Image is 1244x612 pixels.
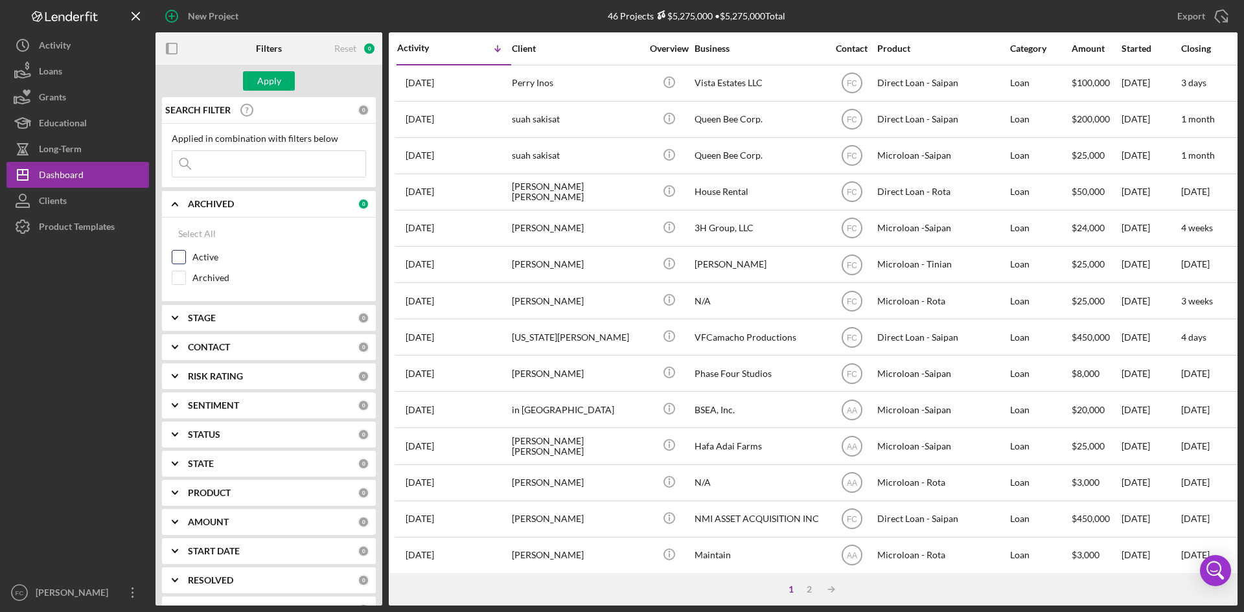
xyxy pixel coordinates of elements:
div: [DATE] [1122,356,1180,391]
text: FC [847,224,857,233]
time: 2025-09-09 02:44 [406,296,434,306]
div: [PERSON_NAME] [PERSON_NAME] [512,429,641,463]
time: 2025-09-28 23:34 [406,78,434,88]
div: [PERSON_NAME] [512,247,641,282]
div: [PERSON_NAME] [32,580,117,609]
time: 2025-08-10 23:09 [406,477,434,488]
div: Overview [645,43,693,54]
span: $25,000 [1072,295,1105,306]
div: Loan [1010,66,1070,100]
div: [PERSON_NAME] [512,502,641,536]
div: Microloan -Saipan [877,392,1007,427]
div: Microloan -Saipan [877,211,1007,245]
div: Microloan - Rota [877,466,1007,500]
div: Grants [39,84,66,113]
div: [DATE] [1122,102,1180,137]
time: 2025-08-18 10:03 [406,405,434,415]
div: Microloan - Rota [877,284,1007,318]
div: [PERSON_NAME] [512,538,641,572]
div: Direct Loan - Rota [877,175,1007,209]
div: Export [1177,3,1205,29]
div: $5,275,000 [654,10,713,21]
div: [DATE] [1122,392,1180,427]
div: Clients [39,188,67,217]
div: 3H Group, LLC [695,211,824,245]
time: 4 weeks [1181,222,1213,233]
div: Direct Loan - Saipan [877,502,1007,536]
div: Phase Four Studios [695,356,824,391]
time: 2025-08-22 02:35 [406,368,434,379]
a: Clients [6,188,149,214]
time: [DATE] [1181,368,1210,379]
div: Direct Loan - Saipan [877,66,1007,100]
span: $20,000 [1072,404,1105,415]
div: Loan [1010,466,1070,500]
button: FC[PERSON_NAME] [6,580,149,606]
div: Loans [39,58,62,87]
div: Product Templates [39,214,115,243]
div: Direct Loan - Saipan [877,320,1007,354]
div: 0 [358,370,369,382]
button: Educational [6,110,149,136]
b: RISK RATING [188,371,243,381]
div: Open Intercom Messenger [1200,555,1231,586]
div: Long-Term [39,136,82,165]
button: Dashboard [6,162,149,188]
b: SENTIMENT [188,400,239,411]
div: Dashboard [39,162,84,191]
div: 0 [358,516,369,528]
div: [DATE] [1122,320,1180,354]
time: [DATE] [1181,549,1210,560]
div: 0 [358,458,369,470]
div: Microloan -Saipan [877,139,1007,173]
text: AA [846,479,857,488]
div: Activity [39,32,71,62]
b: RESOLVED [188,575,233,585]
button: Select All [172,221,222,247]
b: ARCHIVED [188,199,234,209]
text: FC [847,333,857,342]
text: FC [847,260,857,269]
time: 2025-09-24 04:02 [406,114,434,124]
div: 1 [782,584,800,595]
text: FC [847,115,857,124]
text: FC [16,589,24,596]
div: Business [695,43,824,54]
text: FC [847,297,857,306]
div: NMI ASSET ACQUISITION INC [695,502,824,536]
div: [PERSON_NAME] [512,356,641,391]
div: suah sakisat [512,102,641,137]
div: Contact [827,43,876,54]
div: House Rental [695,175,824,209]
div: Loan [1010,502,1070,536]
a: Long-Term [6,136,149,162]
div: 0 [358,198,369,210]
div: [PERSON_NAME] [512,466,641,500]
time: 2025-08-26 06:52 [406,332,434,343]
div: Microloan - Rota [877,538,1007,572]
span: $25,000 [1072,258,1105,269]
div: Loan [1010,175,1070,209]
time: 2025-09-17 05:43 [406,223,434,233]
div: Started [1122,43,1180,54]
div: Loan [1010,211,1070,245]
span: $50,000 [1072,186,1105,197]
b: STATE [188,459,214,469]
div: [DATE] [1122,538,1180,572]
div: Loan [1010,320,1070,354]
time: 1 month [1181,113,1215,124]
div: Microloan -Saipan [877,429,1007,463]
div: Loan [1010,247,1070,282]
div: Activity [397,43,454,53]
div: Client [512,43,641,54]
div: [DATE] [1122,284,1180,318]
div: Reset [334,43,356,54]
div: [PERSON_NAME] [512,211,641,245]
time: 2025-09-17 03:22 [406,259,434,269]
b: STATUS [188,429,220,440]
div: 0 [358,104,369,116]
b: PRODUCT [188,488,231,498]
div: Apply [257,71,281,91]
label: Archived [192,271,366,284]
span: $25,000 [1072,440,1105,451]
